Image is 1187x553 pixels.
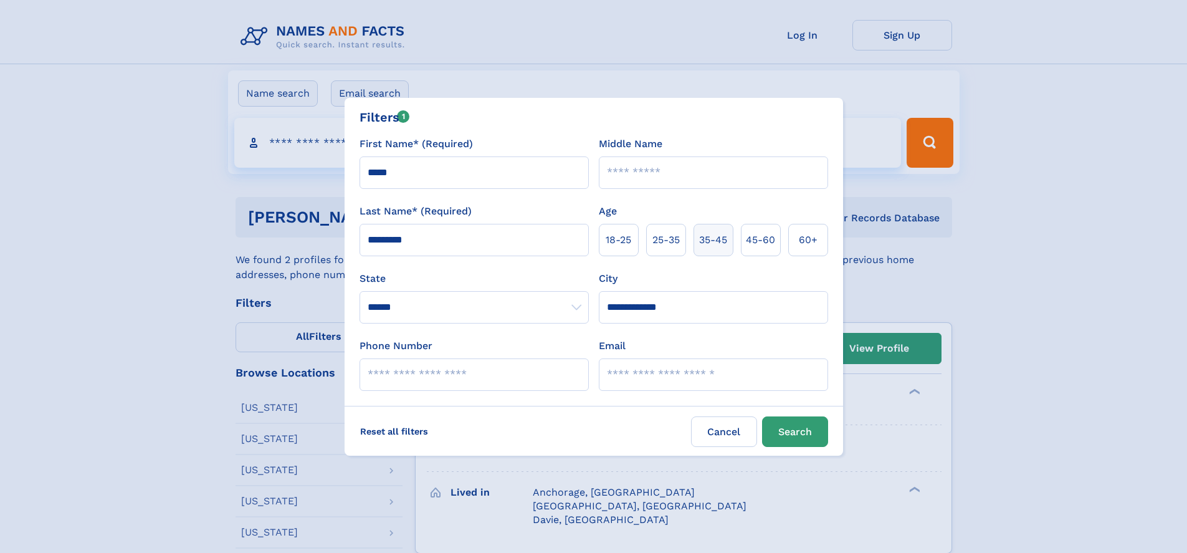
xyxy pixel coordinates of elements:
span: 60+ [799,233,818,248]
button: Search [762,416,828,447]
span: 35‑45 [699,233,727,248]
label: Email [599,339,626,353]
label: Middle Name [599,137,662,151]
label: Phone Number [360,339,432,353]
label: Last Name* (Required) [360,204,472,219]
label: Cancel [691,416,757,447]
label: City [599,271,617,286]
label: Reset all filters [352,416,436,446]
label: Age [599,204,617,219]
label: First Name* (Required) [360,137,473,151]
div: Filters [360,108,410,127]
span: 45‑60 [746,233,775,248]
label: State [360,271,589,286]
span: 18‑25 [606,233,631,248]
span: 25‑35 [652,233,680,248]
